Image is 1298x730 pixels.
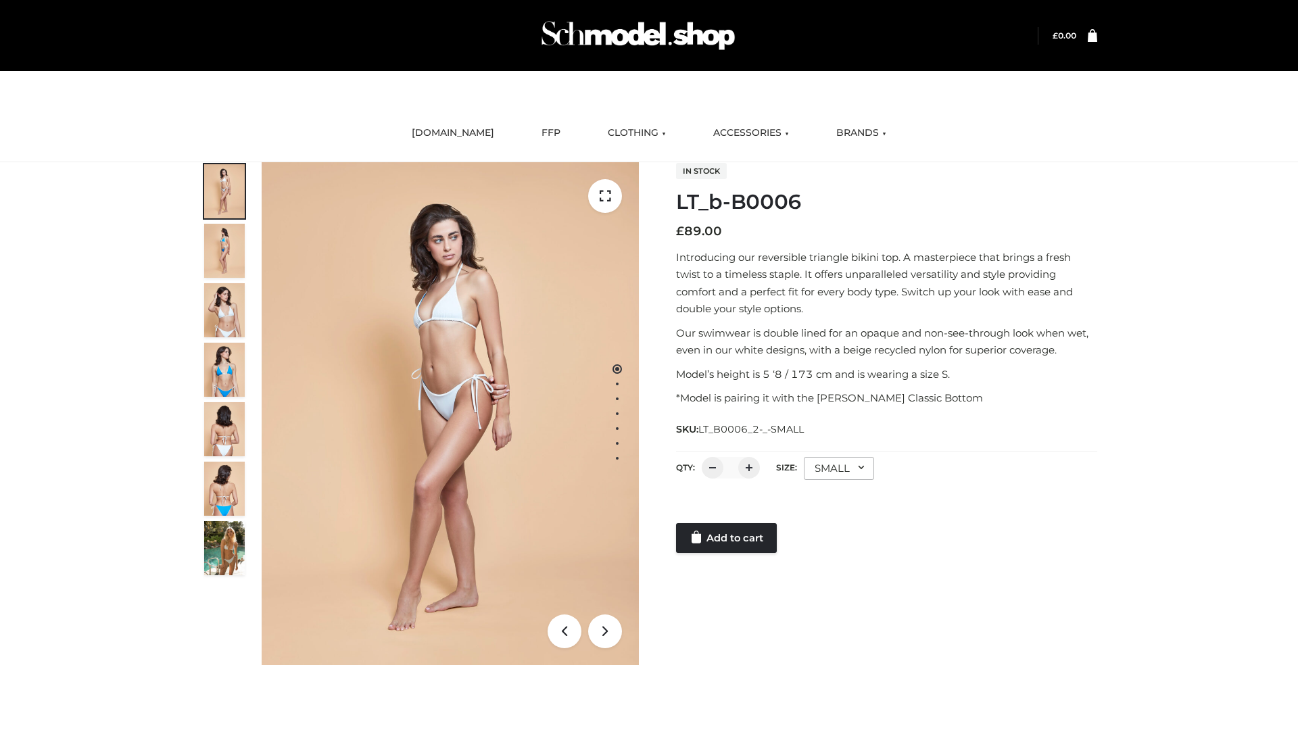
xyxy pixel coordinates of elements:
[204,343,245,397] img: ArielClassicBikiniTop_CloudNine_AzureSky_OW114ECO_4-scaled.jpg
[1053,30,1076,41] a: £0.00
[676,163,727,179] span: In stock
[676,249,1097,318] p: Introducing our reversible triangle bikini top. A masterpiece that brings a fresh twist to a time...
[826,118,896,148] a: BRANDS
[204,283,245,337] img: ArielClassicBikiniTop_CloudNine_AzureSky_OW114ECO_3-scaled.jpg
[804,457,874,480] div: SMALL
[204,521,245,575] img: Arieltop_CloudNine_AzureSky2.jpg
[262,162,639,665] img: ArielClassicBikiniTop_CloudNine_AzureSky_OW114ECO_1
[1053,30,1076,41] bdi: 0.00
[676,421,805,437] span: SKU:
[676,389,1097,407] p: *Model is pairing it with the [PERSON_NAME] Classic Bottom
[204,462,245,516] img: ArielClassicBikiniTop_CloudNine_AzureSky_OW114ECO_8-scaled.jpg
[676,523,777,553] a: Add to cart
[402,118,504,148] a: [DOMAIN_NAME]
[537,9,740,62] img: Schmodel Admin 964
[598,118,676,148] a: CLOTHING
[204,224,245,278] img: ArielClassicBikiniTop_CloudNine_AzureSky_OW114ECO_2-scaled.jpg
[676,224,684,239] span: £
[676,324,1097,359] p: Our swimwear is double lined for an opaque and non-see-through look when wet, even in our white d...
[776,462,797,472] label: Size:
[204,402,245,456] img: ArielClassicBikiniTop_CloudNine_AzureSky_OW114ECO_7-scaled.jpg
[676,190,1097,214] h1: LT_b-B0006
[676,224,722,239] bdi: 89.00
[698,423,804,435] span: LT_B0006_2-_-SMALL
[676,366,1097,383] p: Model’s height is 5 ‘8 / 173 cm and is wearing a size S.
[703,118,799,148] a: ACCESSORIES
[1053,30,1058,41] span: £
[676,462,695,472] label: QTY:
[204,164,245,218] img: ArielClassicBikiniTop_CloudNine_AzureSky_OW114ECO_1-scaled.jpg
[531,118,571,148] a: FFP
